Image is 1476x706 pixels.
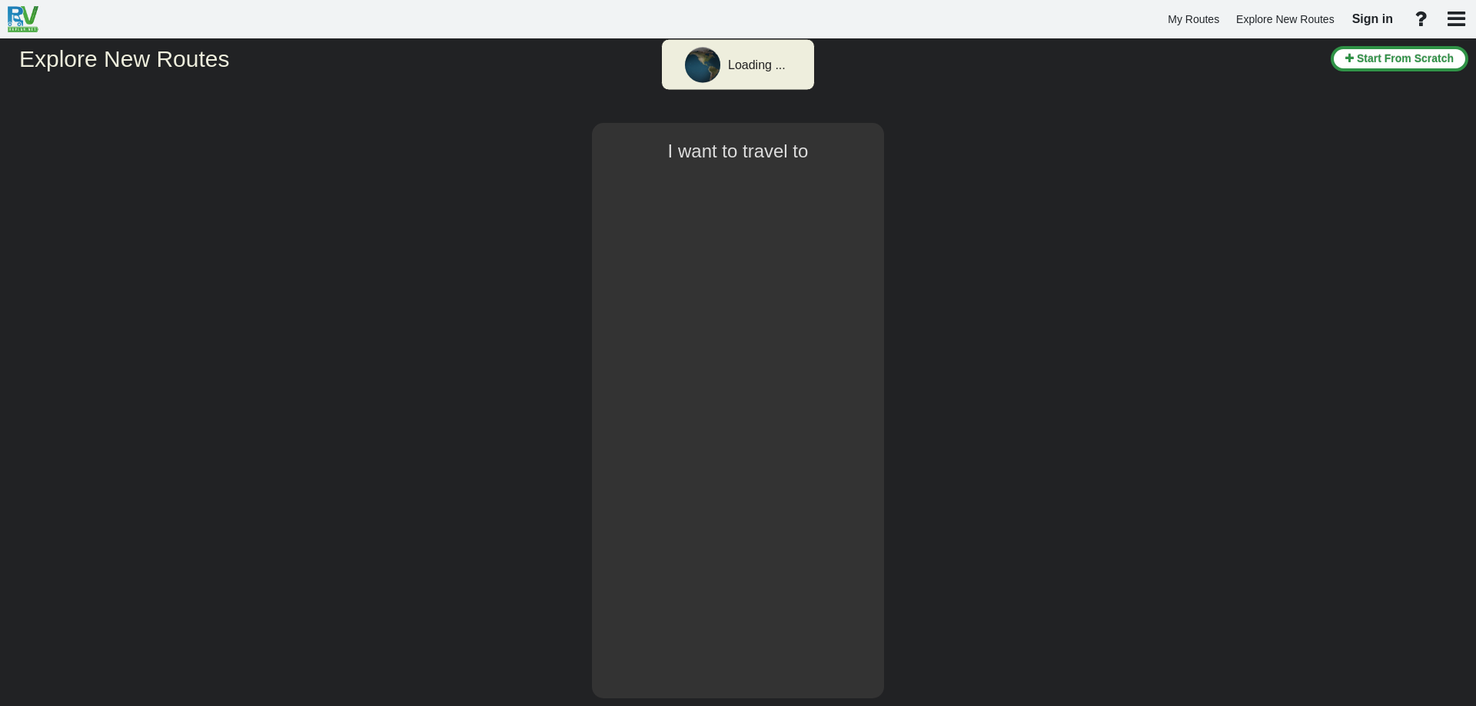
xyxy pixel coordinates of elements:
[1345,3,1400,35] a: Sign in
[728,57,786,75] div: Loading ...
[1236,13,1335,25] span: Explore New Routes
[8,6,38,32] img: RvPlanetLogo.png
[1229,5,1341,35] a: Explore New Routes
[1352,12,1393,25] span: Sign in
[1331,46,1468,71] button: Start From Scratch
[1161,5,1226,35] a: My Routes
[668,141,809,161] span: I want to travel to
[1168,13,1219,25] span: My Routes
[1357,52,1454,65] span: Start From Scratch
[19,46,1319,71] h2: Explore New Routes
